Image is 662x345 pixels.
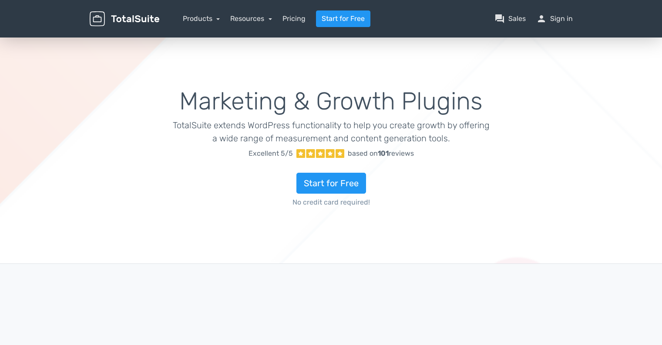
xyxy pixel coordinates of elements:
[296,173,366,194] a: Start for Free
[378,149,389,157] strong: 101
[536,14,573,24] a: personSign in
[172,119,490,145] p: TotalSuite extends WordPress functionality to help you create growth by offering a wide range of ...
[172,88,490,115] h1: Marketing & Growth Plugins
[183,14,220,23] a: Products
[348,148,414,159] div: based on reviews
[230,14,272,23] a: Resources
[494,14,505,24] span: question_answer
[249,148,293,159] span: Excellent 5/5
[172,197,490,208] span: No credit card required!
[494,14,526,24] a: question_answerSales
[316,10,370,27] a: Start for Free
[282,14,306,24] a: Pricing
[172,145,490,162] a: Excellent 5/5 based on101reviews
[536,14,547,24] span: person
[90,11,159,27] img: TotalSuite for WordPress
